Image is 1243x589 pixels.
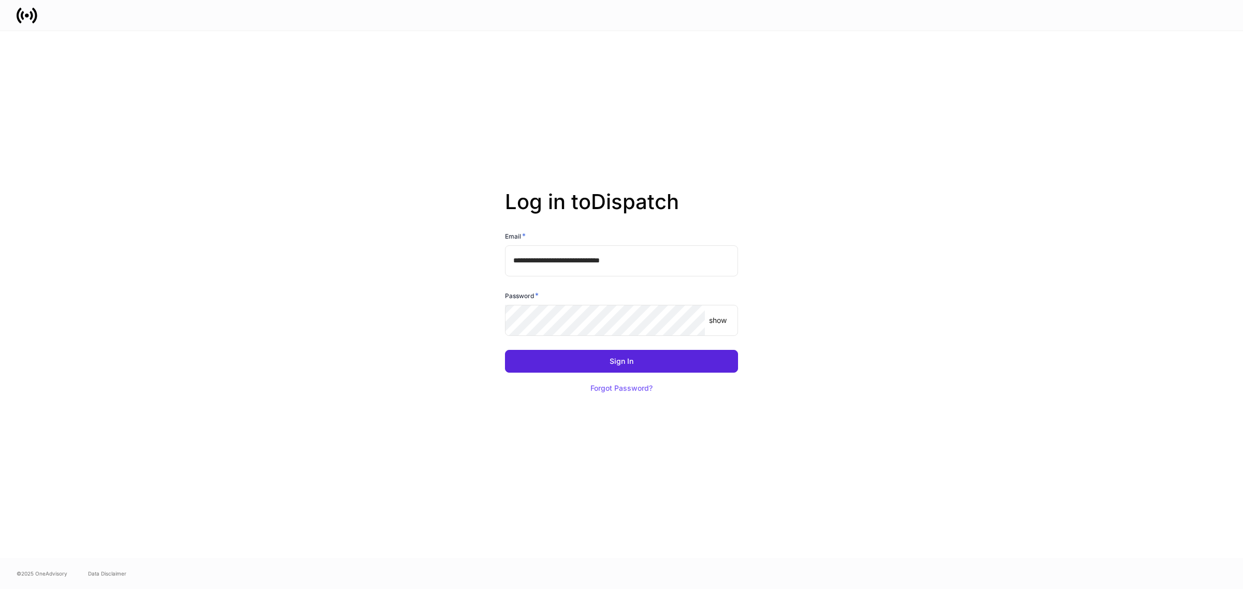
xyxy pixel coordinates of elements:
button: Forgot Password? [577,377,666,400]
div: Forgot Password? [590,385,653,392]
button: Sign In [505,350,738,373]
h6: Password [505,290,539,301]
span: © 2025 OneAdvisory [17,569,67,578]
p: show [709,315,727,326]
h6: Email [505,231,526,241]
div: Sign In [610,358,633,365]
a: Data Disclaimer [88,569,126,578]
h2: Log in to Dispatch [505,189,738,231]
